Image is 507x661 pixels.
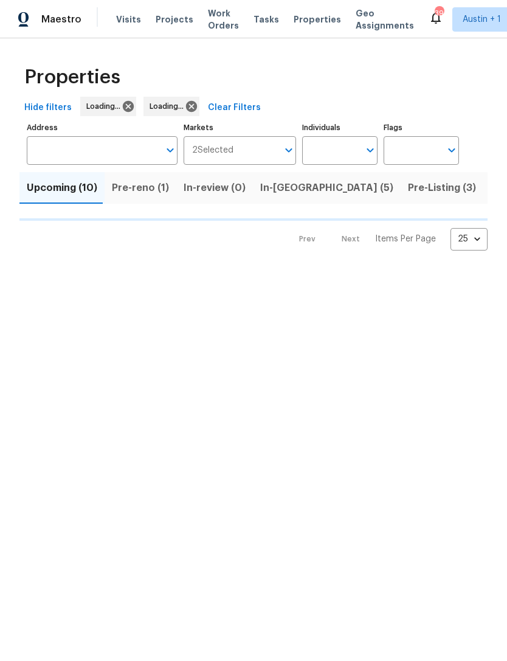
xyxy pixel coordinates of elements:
span: Pre-reno (1) [112,179,169,196]
div: Loading... [80,97,136,116]
span: In-review (0) [184,179,246,196]
span: Maestro [41,13,81,26]
label: Address [27,124,178,131]
span: Pre-Listing (3) [408,179,476,196]
span: Hide filters [24,100,72,116]
span: Visits [116,13,141,26]
span: In-[GEOGRAPHIC_DATA] (5) [260,179,393,196]
span: Austin + 1 [463,13,501,26]
label: Flags [384,124,459,131]
span: 2 Selected [192,145,233,156]
label: Individuals [302,124,378,131]
span: Properties [24,71,120,83]
button: Clear Filters [203,97,266,119]
span: Geo Assignments [356,7,414,32]
button: Open [443,142,460,159]
div: 25 [450,223,488,255]
div: Loading... [143,97,199,116]
label: Markets [184,124,297,131]
div: 39 [435,7,443,19]
span: Tasks [253,15,279,24]
button: Hide filters [19,97,77,119]
span: Upcoming (10) [27,179,97,196]
span: Loading... [86,100,125,112]
span: Work Orders [208,7,239,32]
button: Open [362,142,379,159]
span: Loading... [150,100,188,112]
span: Clear Filters [208,100,261,116]
button: Open [280,142,297,159]
span: Projects [156,13,193,26]
p: Items Per Page [375,233,436,245]
span: Properties [294,13,341,26]
button: Open [162,142,179,159]
nav: Pagination Navigation [288,228,488,251]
